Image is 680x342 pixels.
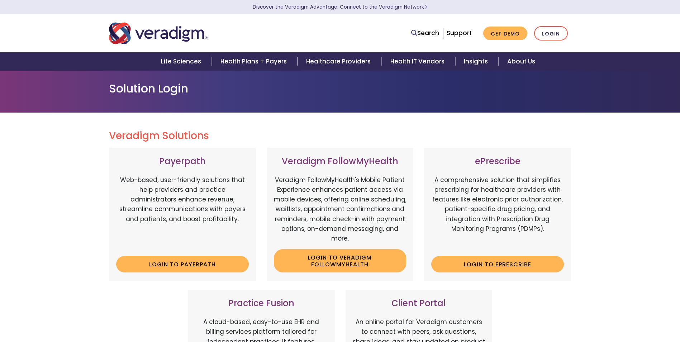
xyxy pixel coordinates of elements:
h2: Veradigm Solutions [109,130,571,142]
h3: ePrescribe [431,156,564,167]
p: Web-based, user-friendly solutions that help providers and practice administrators enhance revenu... [116,175,249,251]
h3: Practice Fusion [195,298,328,309]
a: Support [447,29,472,37]
a: Health Plans + Payers [212,52,298,71]
a: Discover the Veradigm Advantage: Connect to the Veradigm NetworkLearn More [253,4,427,10]
a: Healthcare Providers [298,52,381,71]
span: Learn More [424,4,427,10]
a: Life Sciences [152,52,212,71]
h3: Client Portal [353,298,485,309]
a: Login to ePrescribe [431,256,564,272]
a: About Us [499,52,544,71]
a: Health IT Vendors [382,52,455,71]
p: A comprehensive solution that simplifies prescribing for healthcare providers with features like ... [431,175,564,251]
a: Login to Veradigm FollowMyHealth [274,249,406,272]
a: Get Demo [483,27,527,41]
img: Veradigm logo [109,22,208,45]
h3: Payerpath [116,156,249,167]
p: Veradigm FollowMyHealth's Mobile Patient Experience enhances patient access via mobile devices, o... [274,175,406,243]
a: Login to Payerpath [116,256,249,272]
a: Search [411,28,439,38]
h3: Veradigm FollowMyHealth [274,156,406,167]
a: Login [534,26,568,41]
a: Insights [455,52,499,71]
h1: Solution Login [109,82,571,95]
